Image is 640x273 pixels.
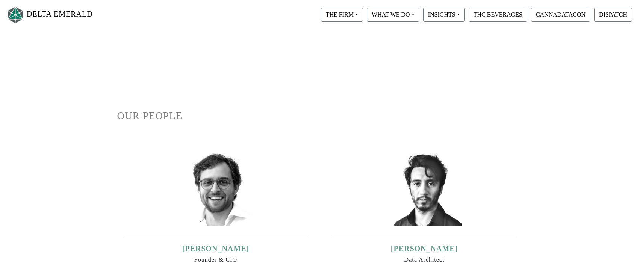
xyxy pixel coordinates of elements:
[182,244,250,253] a: [PERSON_NAME]
[391,244,458,253] a: [PERSON_NAME]
[467,11,529,17] a: THC BEVERAGES
[321,8,363,22] button: THE FIRM
[423,8,465,22] button: INSIGHTS
[125,256,307,263] h6: Founder & CIO
[592,11,634,17] a: DISPATCH
[178,150,253,226] img: ian
[531,8,590,22] button: CANNADATACON
[333,256,516,263] h6: Data Architect
[469,8,527,22] button: THC BEVERAGES
[529,11,592,17] a: CANNADATACON
[117,110,523,122] h1: OUR PEOPLE
[387,150,462,226] img: david
[367,8,419,22] button: WHAT WE DO
[6,3,93,27] a: DELTA EMERALD
[594,8,632,22] button: DISPATCH
[6,5,25,25] img: Logo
